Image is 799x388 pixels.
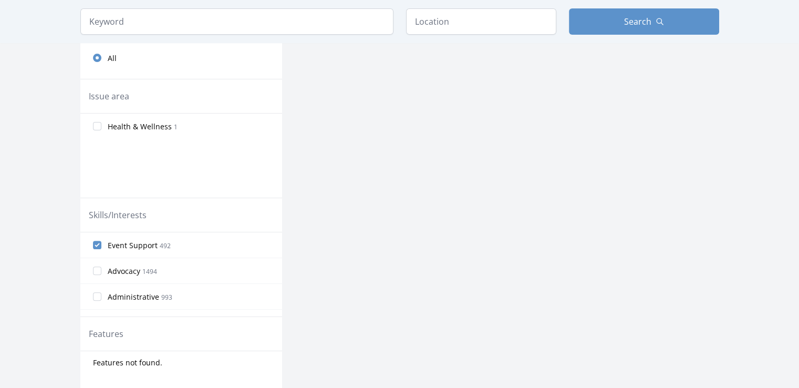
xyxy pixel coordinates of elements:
[80,8,393,35] input: Keyword
[406,8,556,35] input: Location
[93,122,101,130] input: Health & Wellness 1
[108,53,117,64] span: All
[108,266,140,277] span: Advocacy
[89,209,147,221] legend: Skills/Interests
[108,292,159,302] span: Administrative
[93,358,162,368] span: Features not found.
[569,8,719,35] button: Search
[93,292,101,301] input: Administrative 993
[624,15,651,28] span: Search
[89,90,129,103] legend: Issue area
[161,293,172,302] span: 993
[93,241,101,249] input: Event Support 492
[160,241,171,250] span: 492
[142,267,157,276] span: 1494
[174,122,178,131] span: 1
[93,267,101,275] input: Advocacy 1494
[108,240,158,251] span: Event Support
[80,47,282,68] a: All
[89,328,123,340] legend: Features
[108,121,172,132] span: Health & Wellness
